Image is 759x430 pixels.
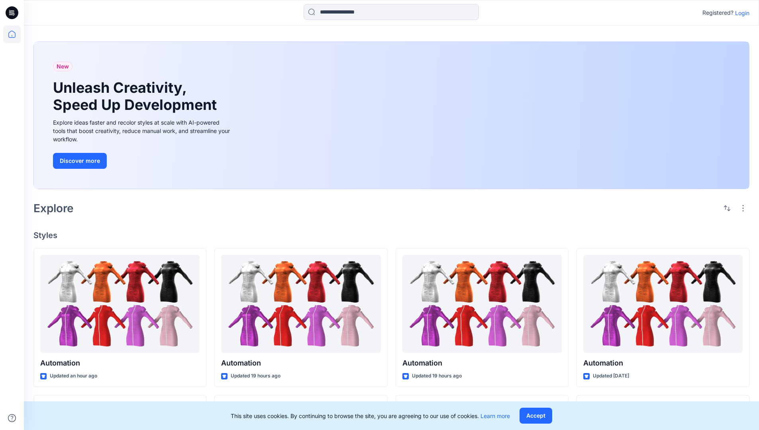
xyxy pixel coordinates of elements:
[40,358,200,369] p: Automation
[481,412,510,419] a: Learn more
[53,79,220,113] h1: Unleash Creativity, Speed Up Development
[583,255,743,353] a: Automation
[50,372,97,380] p: Updated an hour ago
[33,231,749,240] h4: Styles
[735,9,749,17] p: Login
[221,255,380,353] a: Automation
[402,255,562,353] a: Automation
[221,358,380,369] p: Automation
[702,8,734,18] p: Registered?
[231,412,510,420] p: This site uses cookies. By continuing to browse the site, you are agreeing to our use of cookies.
[593,372,629,380] p: Updated [DATE]
[53,153,232,169] a: Discover more
[520,408,552,424] button: Accept
[53,118,232,143] div: Explore ideas faster and recolor styles at scale with AI-powered tools that boost creativity, red...
[40,255,200,353] a: Automation
[402,358,562,369] p: Automation
[53,153,107,169] button: Discover more
[583,358,743,369] p: Automation
[33,202,74,215] h2: Explore
[231,372,280,380] p: Updated 19 hours ago
[412,372,462,380] p: Updated 19 hours ago
[57,62,69,71] span: New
